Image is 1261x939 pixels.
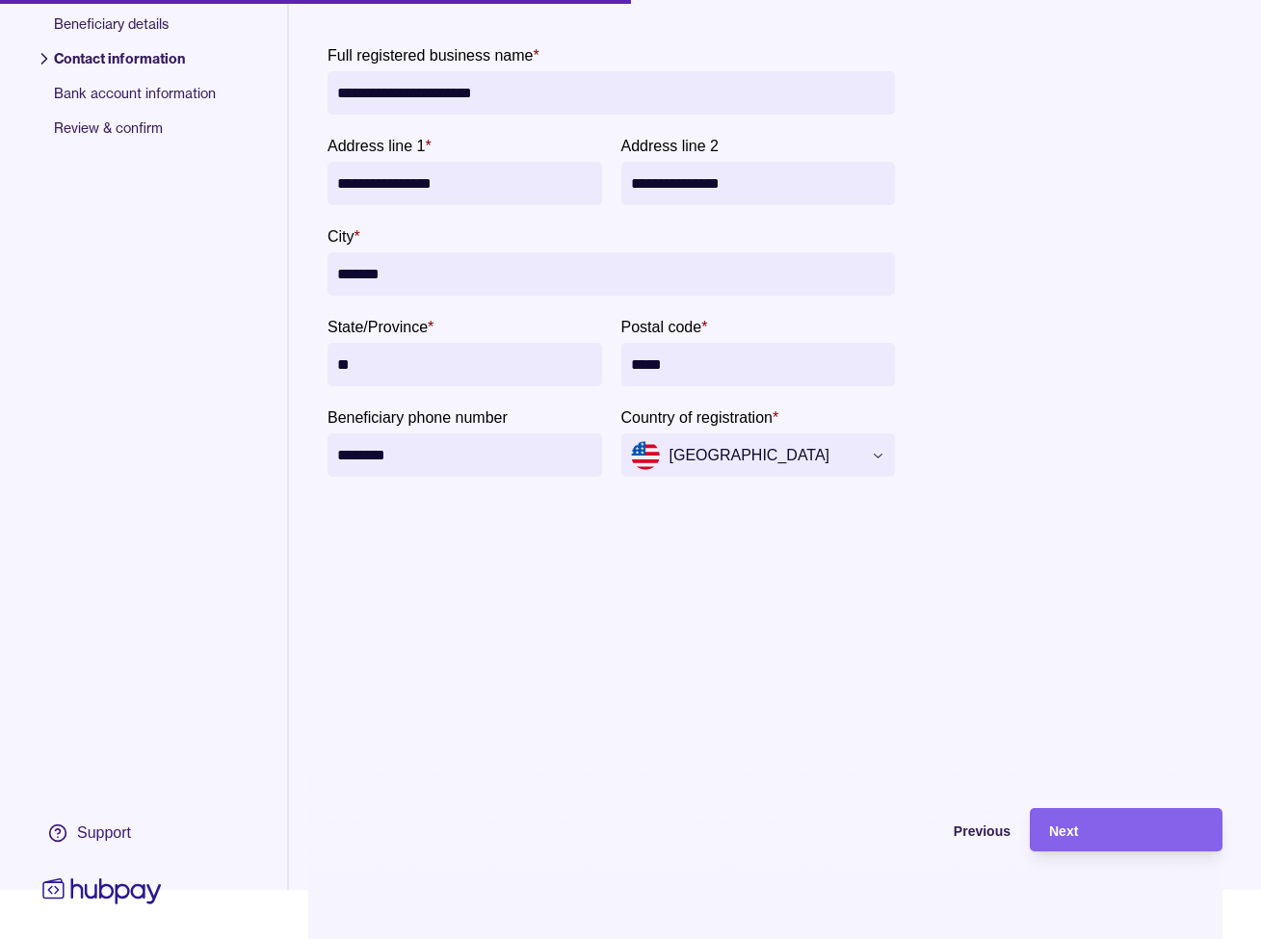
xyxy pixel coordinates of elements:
label: Beneficiary phone number [328,405,508,429]
p: Address line 2 [621,138,719,154]
label: Postal code [621,315,708,338]
a: Support [39,813,166,853]
div: Support [77,822,131,844]
p: Full registered business name [328,47,533,64]
span: Beneficiary details [54,14,216,49]
label: Address line 2 [621,134,719,157]
input: State/Province [337,343,592,386]
input: Postal code [631,343,886,386]
span: Bank account information [54,84,216,118]
p: Address line 1 [328,138,425,154]
label: State/Province [328,315,433,338]
span: Next [1049,823,1078,839]
span: Review & confirm [54,118,216,153]
span: Contact information [54,49,216,84]
p: Beneficiary phone number [328,409,508,426]
label: Full registered business name [328,43,539,66]
input: City [337,252,885,296]
span: Previous [954,823,1011,839]
input: Full registered business name [337,71,885,115]
label: City [328,224,360,248]
button: Next [1030,808,1222,851]
p: City [328,228,355,245]
input: Beneficiary phone number [337,433,592,477]
p: Postal code [621,319,702,335]
input: Address line 2 [631,162,886,205]
input: Address line 1 [337,162,592,205]
button: Previous [818,808,1011,851]
p: Country of registration [621,409,773,426]
label: Address line 1 [328,134,432,157]
label: Country of registration [621,405,779,429]
p: State/Province [328,319,428,335]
